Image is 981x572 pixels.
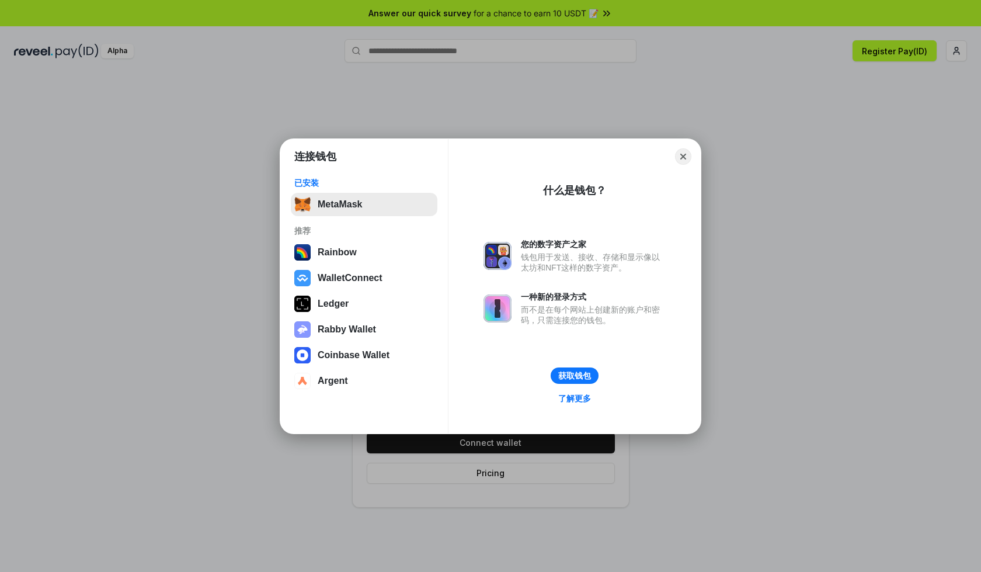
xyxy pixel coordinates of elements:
[291,241,437,264] button: Rainbow
[521,304,666,325] div: 而不是在每个网站上创建新的账户和密码，只需连接您的钱包。
[291,369,437,393] button: Argent
[294,270,311,286] img: svg+xml,%3Csvg%20width%3D%2228%22%20height%3D%2228%22%20viewBox%3D%220%200%2028%2028%22%20fill%3D...
[483,242,512,270] img: svg+xml,%3Csvg%20xmlns%3D%22http%3A%2F%2Fwww.w3.org%2F2000%2Fsvg%22%20fill%3D%22none%22%20viewBox...
[543,183,606,197] div: 什么是钱包？
[558,393,591,404] div: 了解更多
[318,247,357,258] div: Rainbow
[551,391,598,406] a: 了解更多
[294,178,434,188] div: 已安装
[291,266,437,290] button: WalletConnect
[318,299,349,309] div: Ledger
[294,296,311,312] img: svg+xml,%3Csvg%20xmlns%3D%22http%3A%2F%2Fwww.w3.org%2F2000%2Fsvg%22%20width%3D%2228%22%20height%3...
[318,376,348,386] div: Argent
[318,199,362,210] div: MetaMask
[558,370,591,381] div: 获取钱包
[521,252,666,273] div: 钱包用于发送、接收、存储和显示像以太坊和NFT这样的数字资产。
[318,350,389,360] div: Coinbase Wallet
[521,239,666,249] div: 您的数字资产之家
[294,373,311,389] img: svg+xml,%3Csvg%20width%3D%2228%22%20height%3D%2228%22%20viewBox%3D%220%200%2028%2028%22%20fill%3D...
[291,344,437,367] button: Coinbase Wallet
[294,150,336,164] h1: 连接钱包
[521,292,666,302] div: 一种新的登录方式
[294,347,311,363] img: svg+xml,%3Csvg%20width%3D%2228%22%20height%3D%2228%22%20viewBox%3D%220%200%2028%2028%22%20fill%3D...
[551,368,599,384] button: 获取钱包
[318,324,376,335] div: Rabby Wallet
[294,321,311,338] img: svg+xml,%3Csvg%20xmlns%3D%22http%3A%2F%2Fwww.w3.org%2F2000%2Fsvg%22%20fill%3D%22none%22%20viewBox...
[294,196,311,213] img: svg+xml,%3Csvg%20fill%3D%22none%22%20height%3D%2233%22%20viewBox%3D%220%200%2035%2033%22%20width%...
[294,226,434,236] div: 推荐
[291,292,437,316] button: Ledger
[291,193,437,216] button: MetaMask
[294,244,311,261] img: svg+xml,%3Csvg%20width%3D%22120%22%20height%3D%22120%22%20viewBox%3D%220%200%20120%20120%22%20fil...
[675,148,691,165] button: Close
[483,294,512,323] img: svg+xml,%3Csvg%20xmlns%3D%22http%3A%2F%2Fwww.w3.org%2F2000%2Fsvg%22%20fill%3D%22none%22%20viewBox...
[318,273,382,283] div: WalletConnect
[291,318,437,341] button: Rabby Wallet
